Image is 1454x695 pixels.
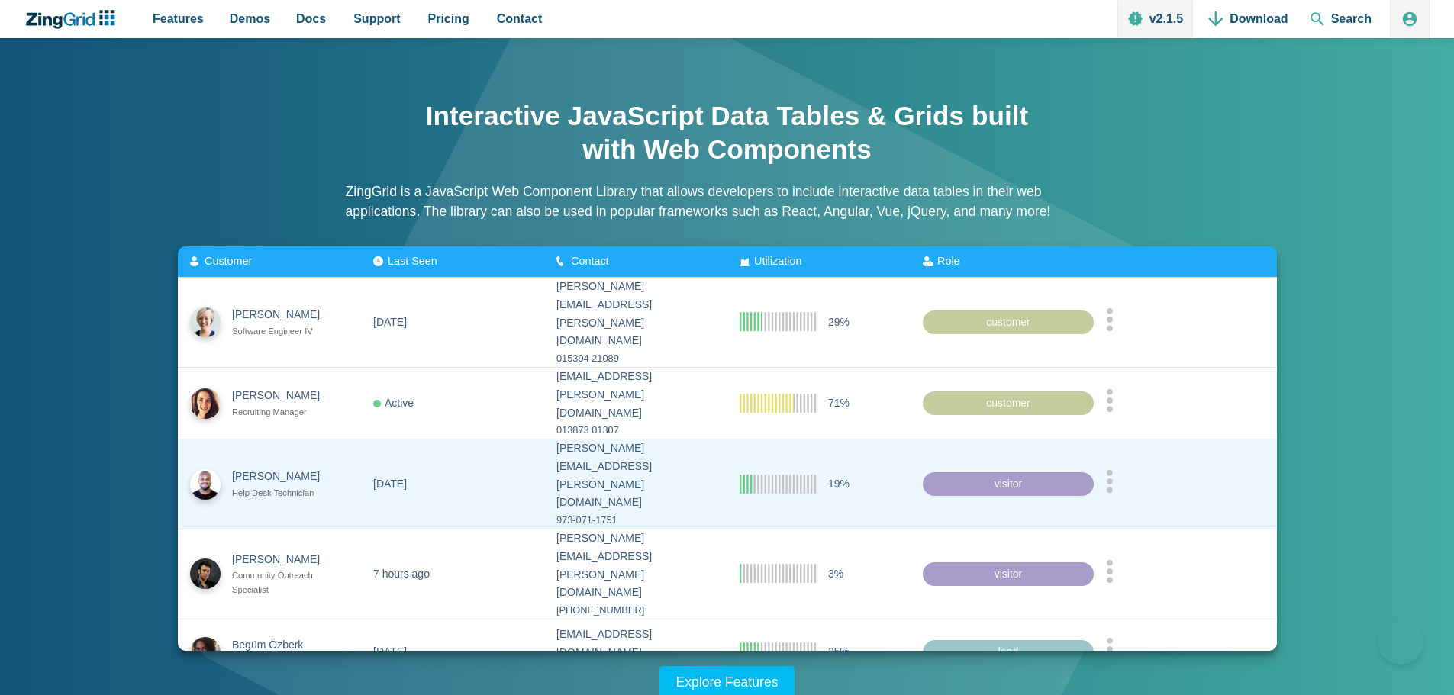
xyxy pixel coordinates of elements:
span: Contact [571,255,609,267]
span: Customer [205,255,252,267]
span: Support [353,8,400,29]
div: Begüm Özberk [232,635,334,654]
div: Help Desk Technician [232,486,334,500]
div: [EMAIL_ADDRESS][PERSON_NAME][DOMAIN_NAME] [556,368,715,422]
div: [PERSON_NAME][EMAIL_ADDRESS][PERSON_NAME][DOMAIN_NAME] [556,278,715,350]
div: visitor [923,561,1094,586]
div: [DATE] [373,643,407,661]
div: [PERSON_NAME] [232,468,334,486]
div: [PERSON_NAME][EMAIL_ADDRESS][PERSON_NAME][DOMAIN_NAME] [556,529,715,602]
div: [PERSON_NAME] [232,387,334,405]
div: customer [923,310,1094,334]
span: Demos [230,8,270,29]
div: 973-071-1751 [556,512,715,529]
div: 7 hours ago [373,565,430,583]
div: Community Outreach Specialist [232,568,334,597]
h1: Interactive JavaScript Data Tables & Grids built with Web Components [422,99,1033,166]
div: 015394 21089 [556,350,715,367]
span: Utilization [754,255,801,267]
p: ZingGrid is a JavaScript Web Component Library that allows developers to include interactive data... [346,182,1109,222]
a: ZingChart Logo. Click to return to the homepage [24,10,123,29]
div: visitor [923,471,1094,496]
div: lead [923,640,1094,664]
div: [EMAIL_ADDRESS][DOMAIN_NAME] [556,626,715,662]
span: Docs [296,8,326,29]
div: [DATE] [373,313,407,331]
div: Active [373,394,414,412]
span: 71% [828,394,850,412]
div: [PHONE_NUMBER] [556,602,715,619]
span: Pricing [428,8,469,29]
div: [DATE] [373,475,407,493]
span: 19% [828,475,850,493]
div: Recruiting Manager [232,405,334,420]
div: [PERSON_NAME] [232,550,334,568]
span: Last Seen [388,255,437,267]
div: Software Engineer IV [232,324,334,339]
iframe: Toggle Customer Support [1378,619,1423,664]
span: Contact [497,8,543,29]
span: Features [153,8,204,29]
span: 25% [828,643,850,661]
span: 29% [828,313,850,331]
div: customer [923,391,1094,415]
div: [PERSON_NAME] [232,306,334,324]
span: Role [937,255,960,267]
span: 3% [828,565,843,583]
div: [PERSON_NAME][EMAIL_ADDRESS][PERSON_NAME][DOMAIN_NAME] [556,439,715,512]
div: 013873 01307 [556,422,715,439]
